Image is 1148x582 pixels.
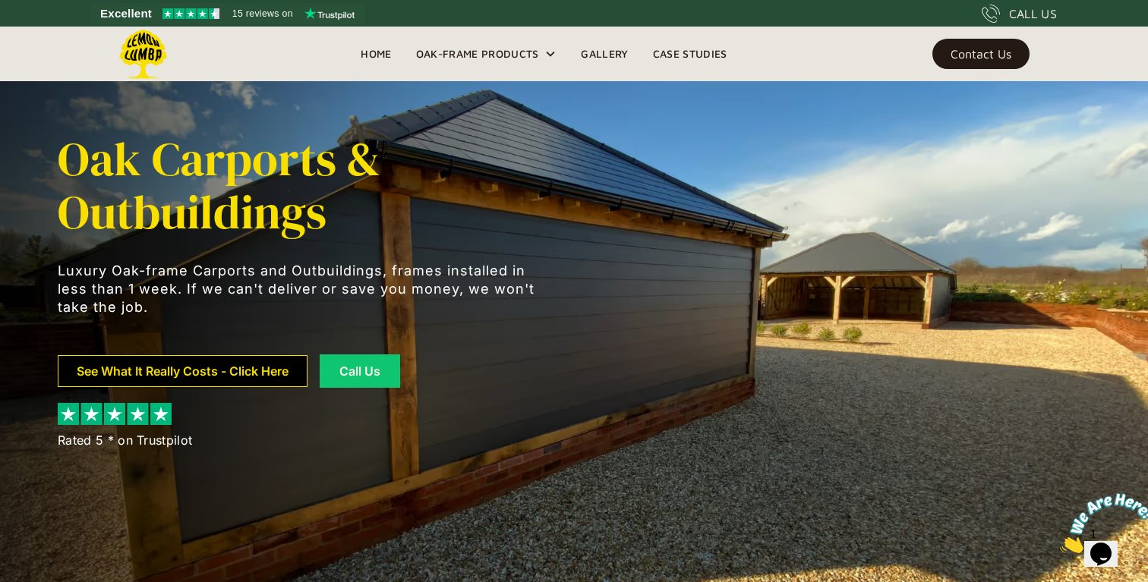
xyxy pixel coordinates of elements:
img: Chat attention grabber [6,6,100,66]
img: Trustpilot logo [304,8,355,20]
a: Contact Us [932,39,1030,69]
p: Luxury Oak-frame Carports and Outbuildings, frames installed in less than 1 week. If we can't del... [58,262,544,316]
div: Oak-Frame Products [416,45,539,63]
h1: Oak Carports & Outbuildings [58,133,544,239]
a: Case Studies [641,42,740,65]
div: CALL US [1009,5,1057,23]
a: See What It Really Costs - Click Here [58,355,307,387]
span: 15 reviews on [232,5,293,23]
span: 1 [6,6,12,19]
a: Call Us [320,354,400,388]
div: Oak-Frame Products [404,27,569,81]
img: Trustpilot 4.5 stars [162,8,219,19]
a: Gallery [569,42,640,65]
a: CALL US [982,5,1057,23]
a: See Lemon Lumba reviews on Trustpilot [91,3,365,24]
iframe: chat widget [1054,487,1148,559]
a: Home [348,42,403,65]
div: Rated 5 * on Trustpilot [58,431,192,449]
span: Excellent [100,5,152,23]
div: Call Us [339,365,381,377]
div: Contact Us [951,49,1011,59]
